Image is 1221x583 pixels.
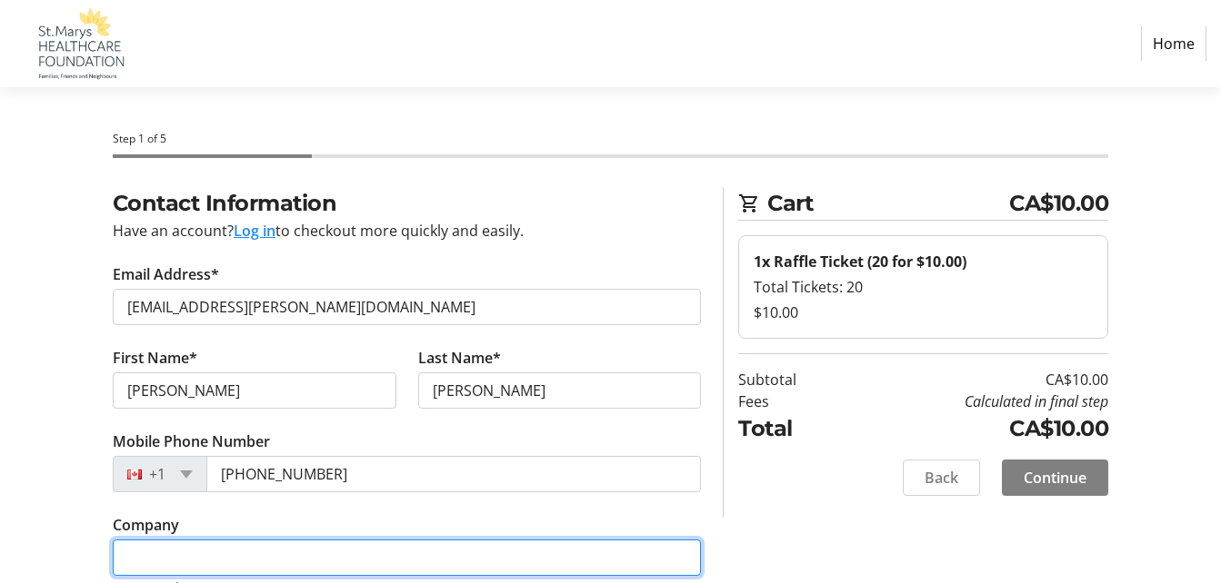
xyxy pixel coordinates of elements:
div: Total Tickets: 20 [754,276,1093,298]
span: Cart [767,187,1009,220]
div: Step 1 of 5 [113,131,1108,147]
button: Continue [1002,459,1108,496]
td: Subtotal [738,369,845,390]
td: CA$10.00 [846,412,1108,445]
img: St. Marys Healthcare Foundation's Logo [15,7,144,80]
label: Company [113,514,179,536]
span: Continue [1024,467,1086,489]
td: Total [738,412,845,445]
label: Mobile Phone Number [113,430,270,452]
div: Have an account? to checkout more quickly and easily. [113,220,702,242]
td: Calculated in final step [846,390,1108,412]
h2: Contact Information [113,187,702,220]
input: (506) 234-5678 [206,456,702,492]
strong: 1x Raffle Ticket (20 for $10.00) [754,252,966,272]
a: Home [1141,26,1206,61]
button: Log in [234,220,275,242]
td: CA$10.00 [846,369,1108,390]
label: Email Address* [113,263,219,285]
button: Back [903,459,980,496]
div: $10.00 [754,301,1093,323]
td: Fees [738,390,845,412]
span: CA$10.00 [1009,187,1108,220]
label: First Name* [113,347,197,369]
label: Last Name* [418,347,501,369]
span: Back [925,467,958,489]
